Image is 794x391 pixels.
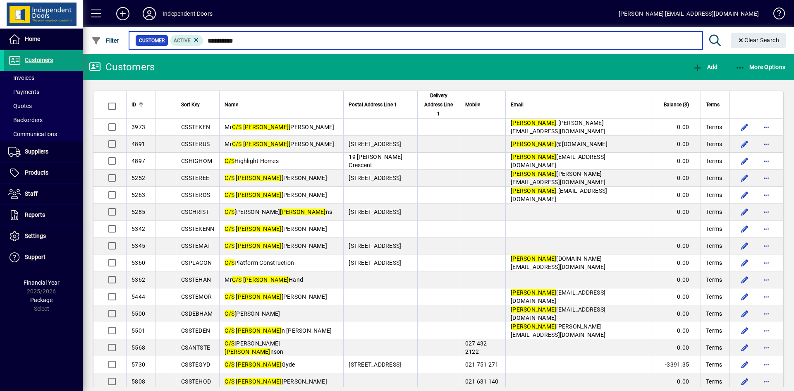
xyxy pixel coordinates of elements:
[225,340,234,347] em: C/S
[8,117,43,123] span: Backorders
[25,233,46,239] span: Settings
[163,7,213,20] div: Independent Doors
[738,358,751,371] button: Edit
[236,192,281,198] em: [PERSON_NAME]
[760,358,773,371] button: More options
[181,141,210,147] span: CSSTERUS
[760,188,773,201] button: More options
[465,361,499,368] span: 021 751 271
[181,327,210,334] span: CSSTEDEN
[132,293,145,300] span: 5444
[738,239,751,252] button: Edit
[738,324,751,337] button: Edit
[8,74,34,81] span: Invoices
[181,259,212,266] span: CSPLACON
[4,184,83,204] a: Staff
[738,222,751,235] button: Edit
[132,124,145,130] span: 3973
[767,2,784,29] a: Knowledge Base
[706,343,722,352] span: Terms
[760,137,773,151] button: More options
[225,192,327,198] span: [PERSON_NAME]
[225,259,294,266] span: Platform Construction
[511,323,605,338] span: [PERSON_NAME][EMAIL_ADDRESS][DOMAIN_NAME]
[132,158,145,164] span: 4897
[706,225,722,233] span: Terms
[511,187,556,194] em: [PERSON_NAME]
[664,100,689,109] span: Balance ($)
[706,191,722,199] span: Terms
[651,254,701,271] td: 0.00
[132,276,145,283] span: 5362
[511,289,556,296] em: [PERSON_NAME]
[760,324,773,337] button: More options
[651,237,701,254] td: 0.00
[225,141,334,147] span: Mr [PERSON_NAME]
[4,29,83,50] a: Home
[706,360,722,369] span: Terms
[181,100,200,109] span: Sort Key
[706,293,722,301] span: Terms
[132,100,150,109] div: ID
[280,209,325,215] em: [PERSON_NAME]
[760,222,773,235] button: More options
[225,175,234,181] em: C/S
[4,163,83,183] a: Products
[738,307,751,320] button: Edit
[24,279,60,286] span: Financial Year
[651,288,701,305] td: 0.00
[225,327,234,334] em: C/S
[511,141,607,147] span: @[DOMAIN_NAME]
[651,373,701,390] td: 0.00
[132,361,145,368] span: 5730
[225,242,327,249] span: [PERSON_NAME]
[738,341,751,354] button: Edit
[511,100,524,109] span: Email
[706,157,722,165] span: Terms
[511,120,556,126] em: [PERSON_NAME]
[181,378,211,385] span: CSSTEHOD
[225,225,327,232] span: [PERSON_NAME]
[181,361,210,368] span: CSSTEGYD
[738,137,751,151] button: Edit
[225,158,234,164] em: C/S
[132,344,145,351] span: 5568
[225,310,280,317] span: [PERSON_NAME]
[132,141,145,147] span: 4891
[738,120,751,134] button: Edit
[4,226,83,247] a: Settings
[465,100,500,109] div: Mobile
[225,293,234,300] em: C/S
[25,190,38,197] span: Staff
[30,297,53,303] span: Package
[706,377,722,386] span: Terms
[465,100,480,109] span: Mobile
[243,141,289,147] em: [PERSON_NAME]
[760,307,773,320] button: More options
[181,276,211,283] span: CSSTEHAN
[232,276,242,283] em: C/S
[706,100,720,109] span: Terms
[4,247,83,268] a: Support
[89,33,121,48] button: Filter
[132,259,145,266] span: 5360
[651,170,701,187] td: 0.00
[132,242,145,249] span: 5345
[225,209,234,215] em: C/S
[619,7,759,20] div: [PERSON_NAME] [EMAIL_ADDRESS][DOMAIN_NAME]
[760,375,773,388] button: More options
[738,256,751,269] button: Edit
[225,348,270,355] em: [PERSON_NAME]
[25,57,53,63] span: Customers
[236,175,281,181] em: [PERSON_NAME]
[174,38,191,43] span: Active
[511,255,556,262] em: [PERSON_NAME]
[349,154,402,168] span: 19 [PERSON_NAME] Crescent
[651,187,701,204] td: 0.00
[349,259,401,266] span: [STREET_ADDRESS]
[132,327,145,334] span: 5501
[706,259,722,267] span: Terms
[691,60,720,74] button: Add
[170,35,203,46] mat-chip: Activation Status: Active
[651,153,701,170] td: 0.00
